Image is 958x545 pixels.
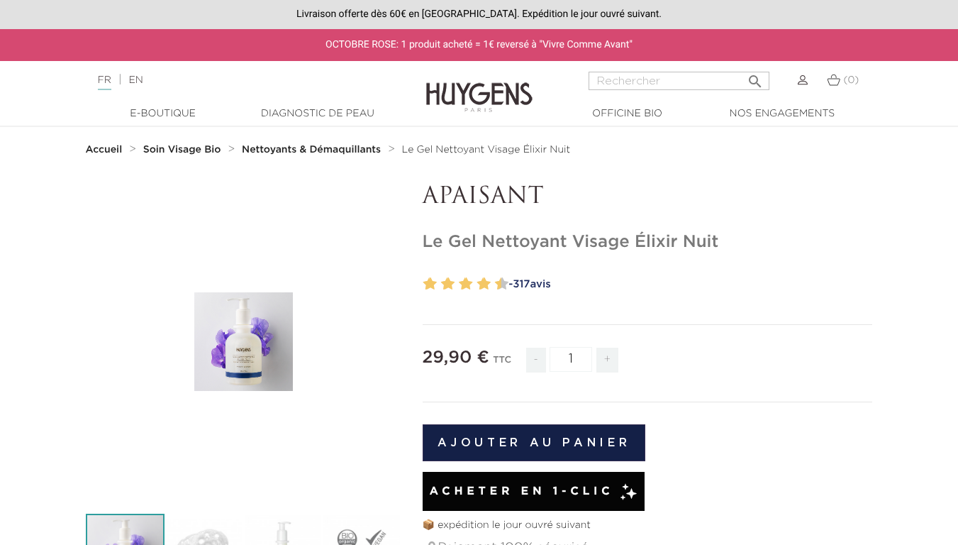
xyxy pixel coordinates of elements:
[98,75,111,90] a: FR
[474,274,479,294] label: 7
[456,274,461,294] label: 5
[420,274,425,294] label: 1
[589,72,769,90] input: Rechercher
[423,518,873,533] p: 📦 expédition le jour ouvré suivant
[843,75,859,85] span: (0)
[86,145,123,155] strong: Accueil
[242,145,381,155] strong: Nettoyants & Démaquillants
[86,144,126,155] a: Accueil
[747,69,764,86] i: 
[92,106,234,121] a: E-Boutique
[711,106,853,121] a: Nos engagements
[128,75,143,85] a: EN
[143,145,221,155] strong: Soin Visage Bio
[423,232,873,253] h1: Le Gel Nettoyant Visage Élixir Nuit
[513,279,530,290] span: 317
[247,106,389,121] a: Diagnostic de peau
[504,274,873,295] a: -317avis
[143,144,225,155] a: Soin Visage Bio
[444,274,455,294] label: 4
[557,106,698,121] a: Officine Bio
[402,144,570,155] a: Le Gel Nettoyant Visage Élixir Nuit
[526,348,546,373] span: -
[492,274,497,294] label: 9
[423,424,646,461] button: Ajouter au panier
[426,274,437,294] label: 2
[242,144,384,155] a: Nettoyants & Démaquillants
[462,274,473,294] label: 6
[742,67,768,87] button: 
[596,348,619,373] span: +
[91,72,389,89] div: |
[423,184,873,211] p: APAISANT
[493,345,511,383] div: TTC
[550,347,592,372] input: Quantité
[480,274,491,294] label: 8
[426,60,533,114] img: Huygens
[498,274,508,294] label: 10
[402,145,570,155] span: Le Gel Nettoyant Visage Élixir Nuit
[423,349,489,366] span: 29,90 €
[438,274,443,294] label: 3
